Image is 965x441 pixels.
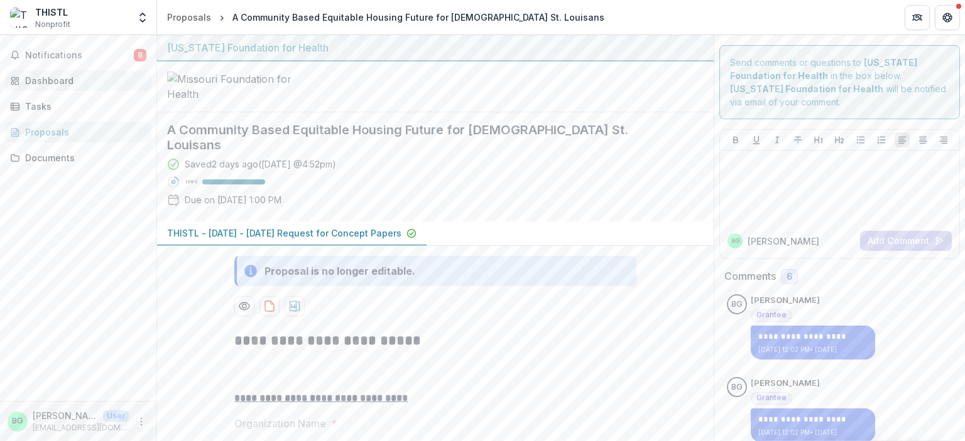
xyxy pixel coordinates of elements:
div: Tasks [25,100,141,113]
div: Saved 2 days ago ( [DATE] @ 4:52pm ) [185,157,336,171]
button: Bullet List [853,132,868,147]
div: Beth Gombos [731,300,743,309]
button: Underline [749,132,764,147]
p: [DATE] 12:02 PM • [DATE] [758,345,868,354]
button: Heading 1 [811,132,826,147]
div: Proposals [25,125,141,139]
p: THISTL - [DATE] - [DATE] Request for Concept Papers [167,226,401,240]
strong: [US_STATE] Foundation for Health [730,83,883,94]
p: [DATE] 12:02 PM • [DATE] [758,428,868,437]
button: Add Comment [860,231,952,251]
button: Heading 2 [832,132,847,147]
span: Grantee [756,393,787,402]
button: download-proposal [285,296,305,316]
button: Get Help [935,5,960,30]
p: Organization Name [234,416,326,431]
h2: Comments [724,270,776,282]
button: Open entity switcher [134,5,151,30]
button: download-proposal [259,296,280,316]
img: Missouri Foundation for Health [167,72,293,102]
p: [PERSON_NAME] [751,294,820,307]
a: Proposals [162,8,216,26]
button: Preview 24582f53-d915-4ba5-9347-7f48775f5e05-0.pdf [234,296,254,316]
a: Proposals [5,122,151,142]
a: Documents [5,147,151,168]
a: Dashboard [5,70,151,91]
button: Partners [905,5,930,30]
div: A Community Based Equitable Housing Future for [DEMOGRAPHIC_DATA] St. Louisans [232,11,604,24]
div: Beth Gombos [12,417,23,425]
img: THISTL [10,8,30,28]
a: Tasks [5,96,151,117]
p: [PERSON_NAME] [751,377,820,390]
button: More [134,414,149,429]
button: Align Left [895,132,910,147]
div: Beth Gombos [731,238,739,244]
div: Documents [25,151,141,164]
h2: A Community Based Equitable Housing Future for [DEMOGRAPHIC_DATA] St. Louisans [167,122,684,152]
span: Notifications [25,50,134,61]
div: THISTL [35,6,70,19]
p: Due on [DATE] 1:00 PM [185,193,281,206]
button: Ordered List [874,132,889,147]
div: [US_STATE] Foundation for Health [167,40,704,55]
span: 6 [787,272,792,282]
p: User [103,410,129,422]
p: [PERSON_NAME] [33,409,98,422]
span: 8 [134,49,146,61]
button: Align Right [936,132,951,147]
span: Grantee [756,311,787,319]
button: Bold [728,132,743,147]
p: [EMAIL_ADDRESS][DOMAIN_NAME] [33,422,129,433]
div: Beth Gombos [731,383,743,391]
nav: breadcrumb [162,8,609,26]
button: Align Center [915,132,930,147]
div: Proposals [167,11,211,24]
div: Proposal is no longer editable. [264,263,415,279]
button: Strike [790,132,805,147]
div: Send comments or questions to in the box below. will be notified via email of your comment. [719,45,960,119]
span: Nonprofit [35,19,70,30]
button: Notifications8 [5,45,151,65]
div: Dashboard [25,74,141,87]
p: 100 % [185,178,197,186]
button: Italicize [770,132,785,147]
p: [PERSON_NAME] [748,235,819,248]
